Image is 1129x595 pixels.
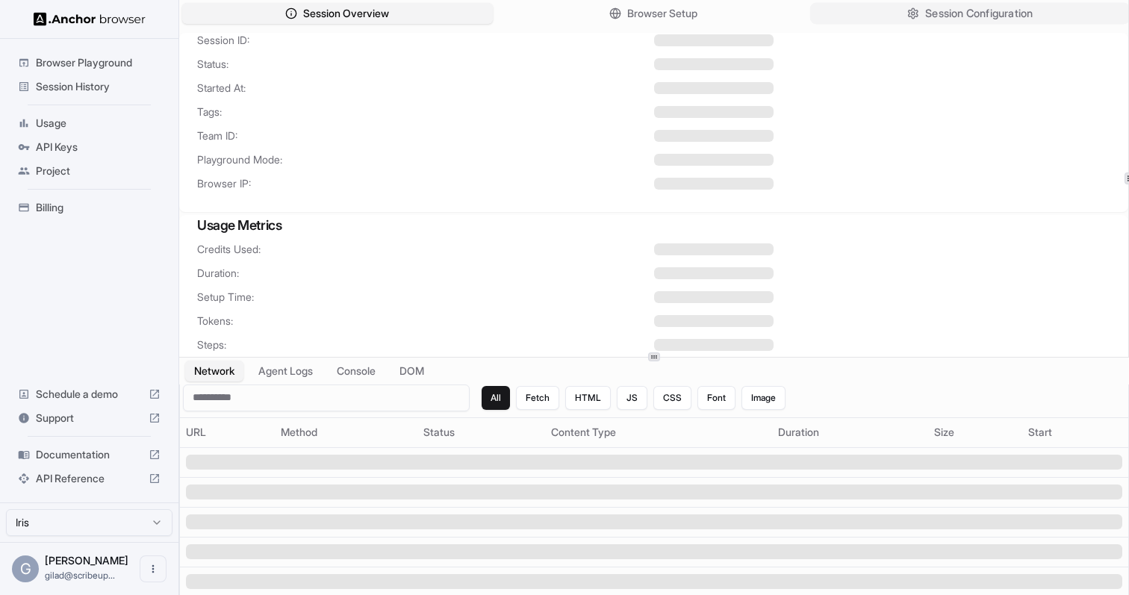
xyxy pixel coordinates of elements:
[36,55,161,70] span: Browser Playground
[423,425,539,440] div: Status
[391,361,433,381] button: DOM
[12,196,167,219] div: Billing
[197,337,654,352] span: Steps:
[778,425,922,440] div: Duration
[197,266,654,281] span: Duration:
[45,554,128,567] span: Gilad Spitzer
[36,79,161,94] span: Session History
[281,425,412,440] div: Method
[12,159,167,183] div: Project
[197,215,1110,236] h3: Usage Metrics
[197,81,654,96] span: Started At:
[185,361,243,381] button: Network
[741,386,786,410] button: Image
[12,135,167,159] div: API Keys
[36,411,143,426] span: Support
[565,386,611,410] button: HTML
[303,6,389,21] span: Session Overview
[197,57,654,72] span: Status:
[516,386,559,410] button: Fetch
[197,152,654,167] span: Playground Mode:
[197,105,654,119] span: Tags:
[551,425,765,440] div: Content Type
[140,555,167,582] button: Open menu
[925,6,1033,22] span: Session Configuration
[36,163,161,178] span: Project
[12,75,167,99] div: Session History
[197,176,654,191] span: Browser IP:
[12,443,167,467] div: Documentation
[12,51,167,75] div: Browser Playground
[36,471,143,486] span: API Reference
[12,382,167,406] div: Schedule a demo
[197,314,654,328] span: Tokens:
[186,425,269,440] div: URL
[197,33,654,48] span: Session ID:
[482,386,510,410] button: All
[934,425,1017,440] div: Size
[45,570,115,581] span: gilad@scribeup.io
[12,111,167,135] div: Usage
[653,386,691,410] button: CSS
[12,406,167,430] div: Support
[36,116,161,131] span: Usage
[328,361,385,381] button: Console
[617,386,647,410] button: JS
[697,386,735,410] button: Font
[12,555,39,582] div: G
[12,467,167,490] div: API Reference
[36,140,161,155] span: API Keys
[197,128,654,143] span: Team ID:
[627,6,697,21] span: Browser Setup
[249,361,322,381] button: Agent Logs
[34,12,146,26] img: Anchor Logo
[36,387,143,402] span: Schedule a demo
[36,200,161,215] span: Billing
[36,447,143,462] span: Documentation
[1028,425,1122,440] div: Start
[197,242,654,257] span: Credits Used:
[197,290,654,305] span: Setup Time:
